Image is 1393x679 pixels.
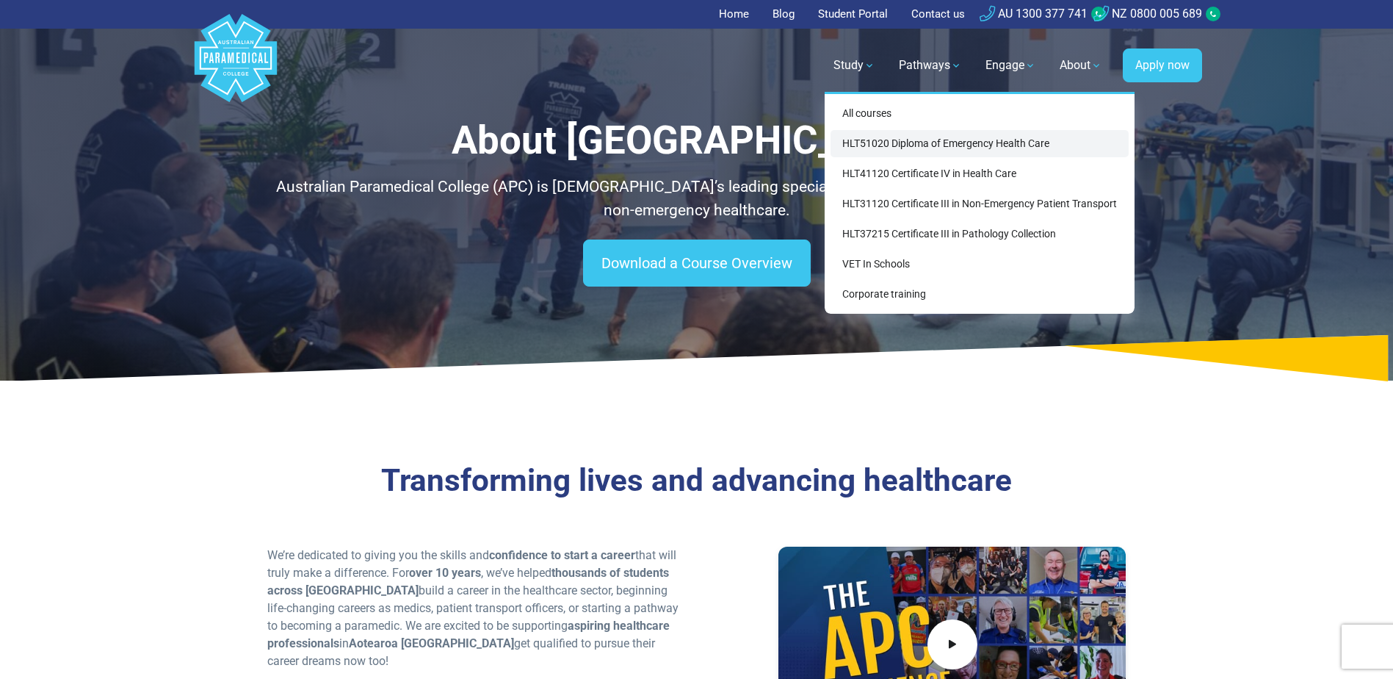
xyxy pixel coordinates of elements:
[1093,7,1202,21] a: NZ 0800 005 689
[489,548,635,562] strong: confidence to start a career
[409,566,481,580] strong: over 10 years
[977,45,1045,86] a: Engage
[267,462,1126,500] h3: Transforming lives and advancing healthcare
[831,251,1129,278] a: VET In Schools
[831,130,1129,157] a: HLT51020 Diploma of Emergency Health Care
[267,547,688,670] p: We’re dedicated to giving you the skills and that will truly make a difference. For , we’ve helpe...
[267,176,1126,222] p: Australian Paramedical College (APC) is [DEMOGRAPHIC_DATA]’s leading specialist college for pre-h...
[831,100,1129,127] a: All courses
[890,45,971,86] a: Pathways
[1051,45,1111,86] a: About
[267,118,1126,164] h1: About [GEOGRAPHIC_DATA]
[825,45,884,86] a: Study
[349,636,514,650] strong: Aotearoa [GEOGRAPHIC_DATA]
[831,281,1129,308] a: Corporate training
[825,92,1135,314] div: Study
[192,29,280,103] a: Australian Paramedical College
[831,160,1129,187] a: HLT41120 Certificate IV in Health Care
[583,240,811,287] a: Download a Course Overview
[1123,48,1202,82] a: Apply now
[831,190,1129,218] a: HLT31120 Certificate III in Non-Emergency Patient Transport
[980,7,1088,21] a: AU 1300 377 741
[831,220,1129,248] a: HLT37215 Certificate III in Pathology Collection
